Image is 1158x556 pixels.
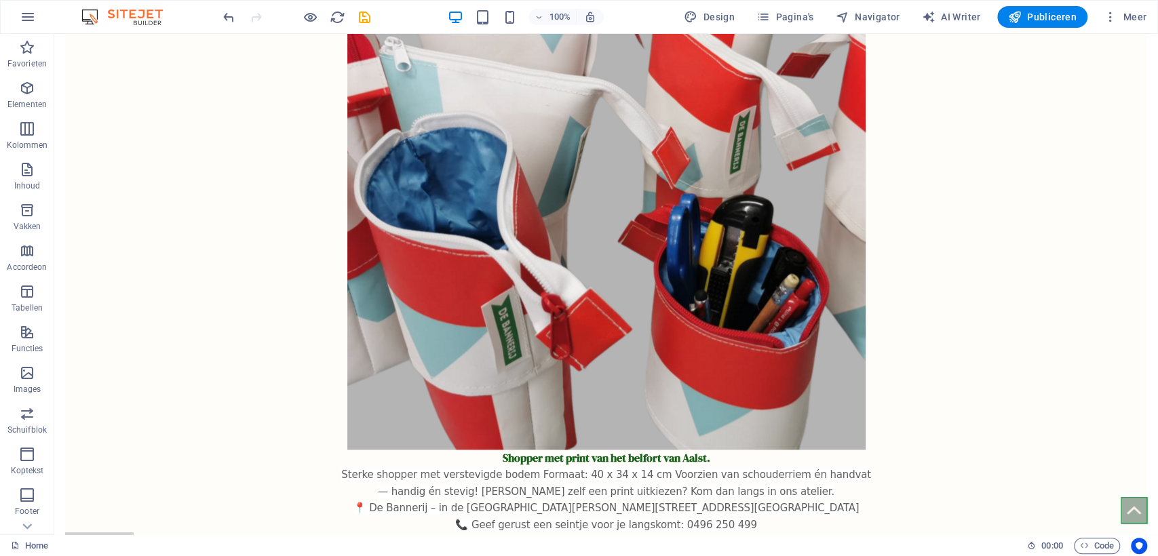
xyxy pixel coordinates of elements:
[1074,538,1120,554] button: Code
[1027,538,1063,554] h6: Sessietijd
[528,9,577,25] button: 100%
[1041,538,1062,554] span: 00 00
[684,10,735,24] span: Design
[14,384,41,395] p: Images
[751,6,819,28] button: Pagina's
[678,6,740,28] div: Design (Ctrl+Alt+Y)
[549,9,571,25] h6: 100%
[330,9,345,25] i: Pagina opnieuw laden
[221,9,237,25] i: Ongedaan maken: Elementen verwijderen (Ctrl+Z)
[11,465,44,476] p: Koptekst
[356,9,372,25] button: save
[678,6,740,28] button: Design
[916,6,986,28] button: AI Writer
[836,10,900,24] span: Navigator
[329,9,345,25] button: reload
[1051,540,1053,551] span: :
[220,9,237,25] button: undo
[584,11,596,23] i: Stel bij het wijzigen van de grootte van de weergegeven website automatisch het juist zoomniveau ...
[7,99,47,110] p: Elementen
[15,506,39,517] p: Footer
[756,10,814,24] span: Pagina's
[1098,6,1152,28] button: Meer
[12,302,43,313] p: Tabellen
[1104,10,1146,24] span: Meer
[14,180,41,191] p: Inhoud
[7,58,47,69] p: Favorieten
[7,262,47,273] p: Accordeon
[7,140,48,151] p: Kolommen
[357,9,372,25] i: Opslaan (Ctrl+S)
[1080,538,1114,554] span: Code
[302,9,318,25] button: Klik hier om de voorbeeldmodus te verlaten en verder te gaan met bewerken
[7,424,47,435] p: Schuifblok
[1131,538,1147,554] button: Usercentrics
[11,538,48,554] a: Klik om selectie op te heffen, dubbelklik om Pagina's te open
[78,9,180,25] img: Editor Logo
[1008,10,1077,24] span: Publiceren
[830,6,906,28] button: Navigator
[14,221,41,232] p: Vakken
[922,10,981,24] span: AI Writer
[997,6,1087,28] button: Publiceren
[12,343,43,354] p: Functies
